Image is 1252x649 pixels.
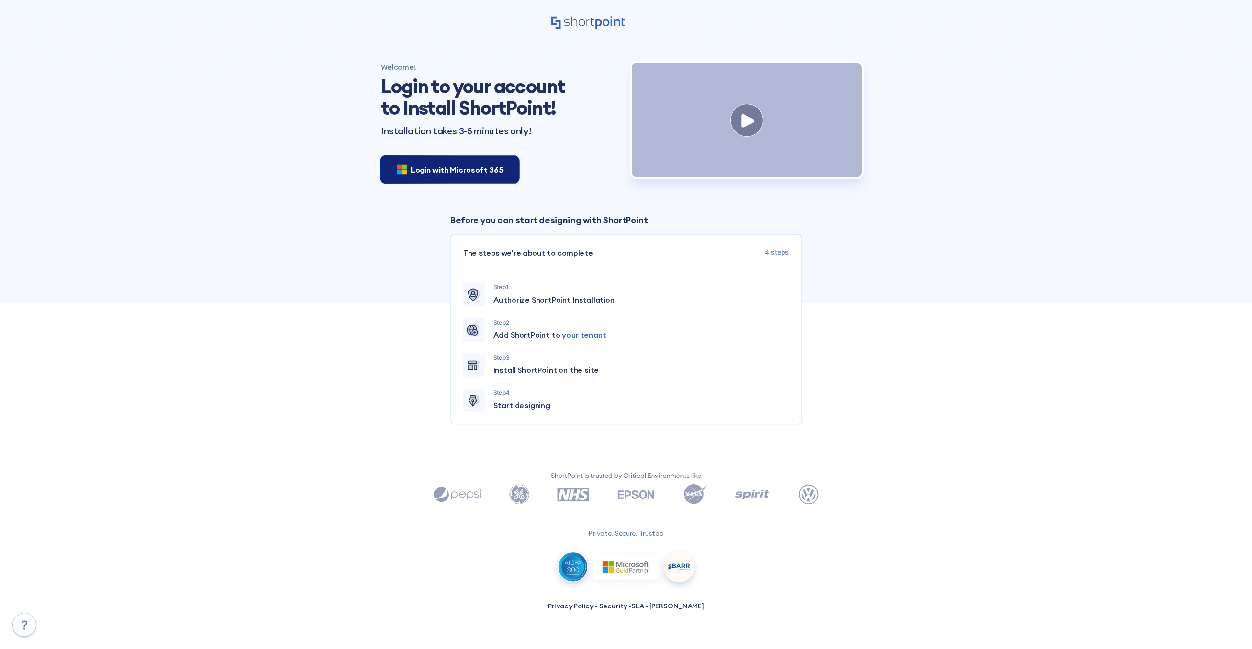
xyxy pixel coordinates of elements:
[381,156,519,183] button: Login with Microsoft 365
[493,399,550,411] span: Start designing
[599,602,627,610] a: Security
[493,353,789,362] p: Step 3
[381,63,620,72] h4: Welcome!
[765,247,789,259] span: 4 steps
[522,546,730,592] img: all-logos.93c8417a1c126faa5f98.png
[411,164,503,175] span: Login with Microsoft 365
[493,294,615,305] span: Authorize ShortPoint Installation
[463,247,593,259] span: The steps we're about to complete
[381,76,572,119] h1: Login to your account to Install ShortPoint!
[493,318,789,327] p: Step 2
[522,528,730,539] p: Private. Secure. Trusted
[1076,536,1252,649] iframe: Chat Widget
[493,364,599,376] span: Install ShortPoint on the site
[548,602,593,610] a: Privacy Policy
[649,602,704,610] a: [PERSON_NAME]
[493,283,789,292] p: Step 1
[631,602,644,610] a: SLA
[493,389,789,397] p: Step 4
[562,330,606,340] span: your tenant
[381,126,620,136] p: Installation takes 3-5 minutes only!
[548,601,704,611] p: • • •
[450,214,802,227] p: Before you can start designing with ShortPoint
[493,329,606,341] span: Add ShortPoint to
